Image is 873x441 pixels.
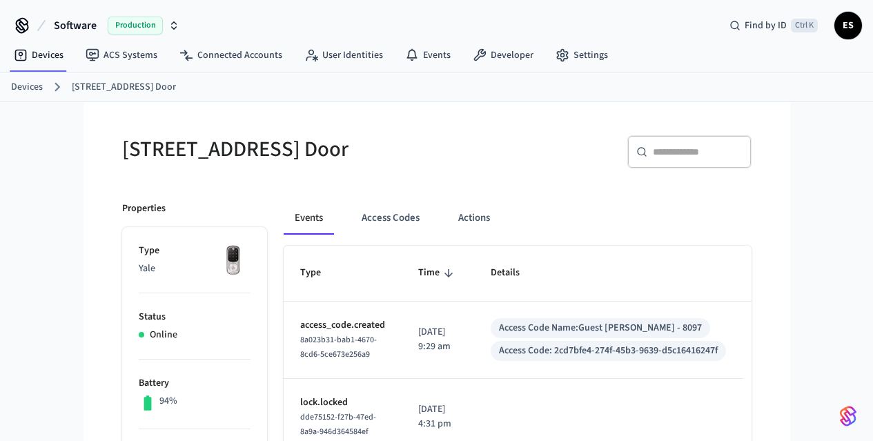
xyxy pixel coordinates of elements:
[300,318,385,333] p: access_code.created
[139,244,251,258] p: Type
[840,405,856,427] img: SeamLogoGradient.69752ec5.svg
[293,43,394,68] a: User Identities
[72,80,176,95] a: [STREET_ADDRESS] Door
[159,394,177,409] p: 94%
[300,262,339,284] span: Type
[836,13,861,38] span: ES
[3,43,75,68] a: Devices
[139,310,251,324] p: Status
[418,325,458,354] p: [DATE] 9:29 am
[122,202,166,216] p: Properties
[284,202,752,235] div: ant example
[351,202,431,235] button: Access Codes
[499,344,718,358] div: Access Code: 2cd7bfe4-274f-45b3-9639-d5c16416247f
[791,19,818,32] span: Ctrl K
[300,395,385,410] p: lock.locked
[834,12,862,39] button: ES
[491,262,538,284] span: Details
[745,19,787,32] span: Find by ID
[300,334,377,360] span: 8a023b31-bab1-4670-8cd6-5ce673e256a9
[545,43,619,68] a: Settings
[718,13,829,38] div: Find by IDCtrl K
[447,202,501,235] button: Actions
[216,244,251,278] img: Yale Assure Touchscreen Wifi Smart Lock, Satin Nickel, Front
[108,17,163,35] span: Production
[300,411,376,438] span: dde75152-f27b-47ed-8a9a-946d364584ef
[11,80,43,95] a: Devices
[75,43,168,68] a: ACS Systems
[139,262,251,276] p: Yale
[394,43,462,68] a: Events
[284,202,334,235] button: Events
[139,376,251,391] p: Battery
[168,43,293,68] a: Connected Accounts
[122,135,429,164] h5: [STREET_ADDRESS] Door
[418,262,458,284] span: Time
[418,402,458,431] p: [DATE] 4:31 pm
[150,328,177,342] p: Online
[54,17,97,34] span: Software
[462,43,545,68] a: Developer
[499,321,702,335] div: Access Code Name: Guest [PERSON_NAME] - 8097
